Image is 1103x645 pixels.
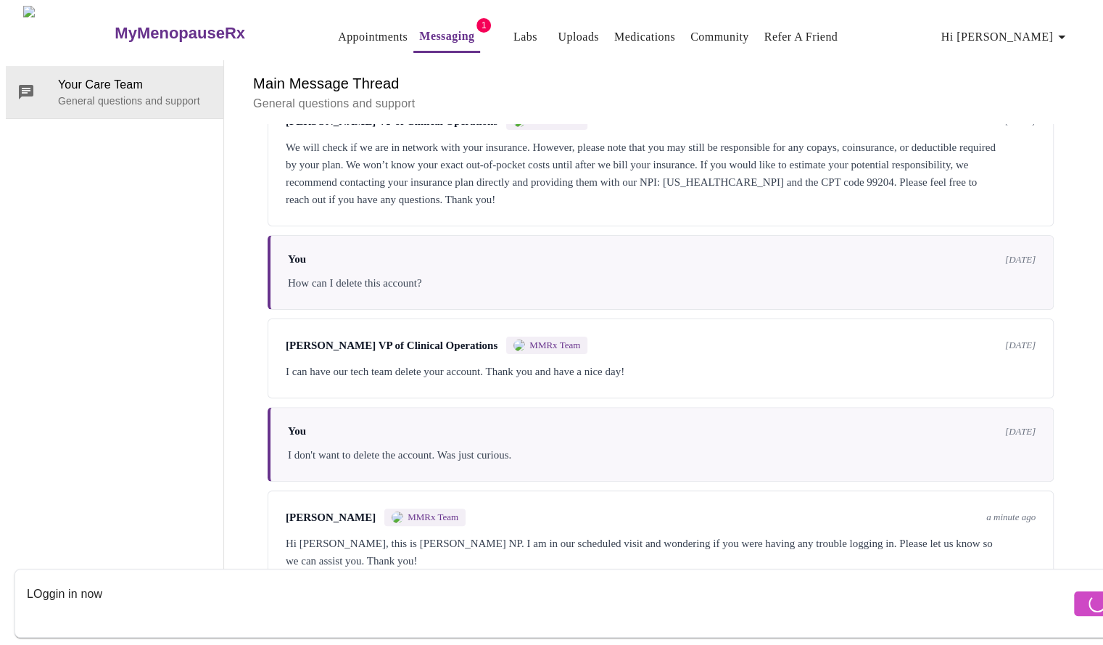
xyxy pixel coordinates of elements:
[113,8,303,59] a: MyMenopauseRx
[941,27,1070,47] span: Hi [PERSON_NAME]
[1005,254,1036,266] span: [DATE]
[288,253,306,266] span: You
[1005,340,1036,351] span: [DATE]
[552,22,605,52] button: Uploads
[419,26,474,46] a: Messaging
[288,446,1036,464] div: I don't want to delete the account. Was just curious.
[614,27,675,47] a: Medications
[690,27,749,47] a: Community
[58,94,212,108] p: General questions and support
[558,27,599,47] a: Uploads
[27,580,1070,626] textarea: Send a message about your appointment
[935,22,1076,52] button: Hi [PERSON_NAME]
[764,27,838,47] a: Refer a Friend
[685,22,755,52] button: Community
[115,24,245,43] h3: MyMenopauseRx
[288,425,306,437] span: You
[392,512,403,523] img: MMRX
[338,27,408,47] a: Appointments
[1005,426,1036,437] span: [DATE]
[286,363,1036,380] div: I can have our tech team delete your account. Thank you and have a nice day!
[286,139,1036,208] div: We will check if we are in network with your insurance. However, please note that you may still b...
[286,535,1036,570] div: Hi [PERSON_NAME], this is [PERSON_NAME] NP. I am in our scheduled visit and wondering if you were...
[253,95,1068,112] p: General questions and support
[513,27,537,47] a: Labs
[23,6,113,60] img: MyMenopauseRx Logo
[608,22,681,52] button: Medications
[413,22,480,53] button: Messaging
[759,22,844,52] button: Refer a Friend
[332,22,413,52] button: Appointments
[286,340,497,352] span: [PERSON_NAME] VP of Clinical Operations
[529,340,580,351] span: MMRx Team
[408,512,458,523] span: MMRx Team
[58,76,212,94] span: Your Care Team
[502,22,548,52] button: Labs
[513,340,525,351] img: MMRX
[986,512,1036,523] span: a minute ago
[253,72,1068,95] h6: Main Message Thread
[476,18,491,33] span: 1
[286,512,376,524] span: [PERSON_NAME]
[6,66,223,118] div: Your Care TeamGeneral questions and support
[288,274,1036,292] div: How can I delete this account?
